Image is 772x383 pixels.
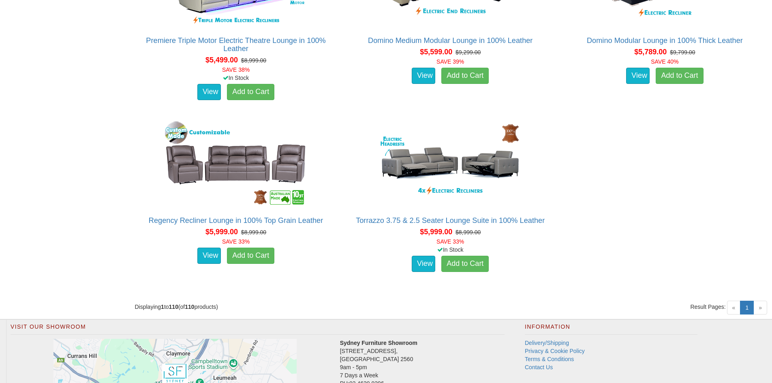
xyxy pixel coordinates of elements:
[222,66,250,73] font: SAVE 38%
[456,49,481,56] del: $9,299.00
[690,303,725,311] span: Result Pages:
[11,324,505,334] h2: Visit Our Showroom
[670,49,695,56] del: $9,799.00
[634,48,667,56] span: $5,789.00
[436,238,464,245] font: SAVE 33%
[626,68,650,84] a: View
[241,57,266,64] del: $8,999.00
[525,348,585,354] a: Privacy & Cookie Policy
[197,248,221,264] a: View
[587,36,743,45] a: Domino Modular Lounge in 100% Thick Leather
[340,340,417,346] strong: Sydney Furniture Showroom
[420,48,452,56] span: $5,599.00
[436,58,464,65] font: SAVE 39%
[205,56,238,64] span: $5,499.00
[222,238,250,245] font: SAVE 33%
[161,304,164,310] strong: 1
[348,246,553,254] div: In Stock
[185,304,194,310] strong: 110
[740,301,754,315] a: 1
[227,84,274,100] a: Add to Cart
[377,119,523,208] img: Torrazzo 3.75 & 2.5 Seater Lounge Suite in 100% Leather
[169,304,178,310] strong: 110
[227,248,274,264] a: Add to Cart
[525,340,569,346] a: Delivery/Shipping
[356,216,545,225] a: Torrazzo 3.75 & 2.5 Seater Lounge Suite in 100% Leather
[241,229,266,235] del: $8,999.00
[441,256,489,272] a: Add to Cart
[441,68,489,84] a: Add to Cart
[727,301,741,315] span: «
[656,68,703,84] a: Add to Cart
[651,58,678,65] font: SAVE 40%
[205,228,238,236] span: $5,999.00
[133,74,338,82] div: In Stock
[525,324,697,334] h2: Information
[146,36,325,53] a: Premiere Triple Motor Electric Theatre Lounge in 100% Leather
[456,229,481,235] del: $8,999.00
[412,68,435,84] a: View
[149,216,323,225] a: Regency Recliner Lounge in 100% Top Grain Leather
[525,364,553,370] a: Contact Us
[525,356,574,362] a: Terms & Conditions
[163,119,309,208] img: Regency Recliner Lounge in 100% Top Grain Leather
[412,256,435,272] a: View
[420,228,452,236] span: $5,999.00
[753,301,767,315] span: »
[128,303,450,311] div: Displaying to (of products)
[368,36,532,45] a: Domino Medium Modular Lounge in 100% Leather
[197,84,221,100] a: View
